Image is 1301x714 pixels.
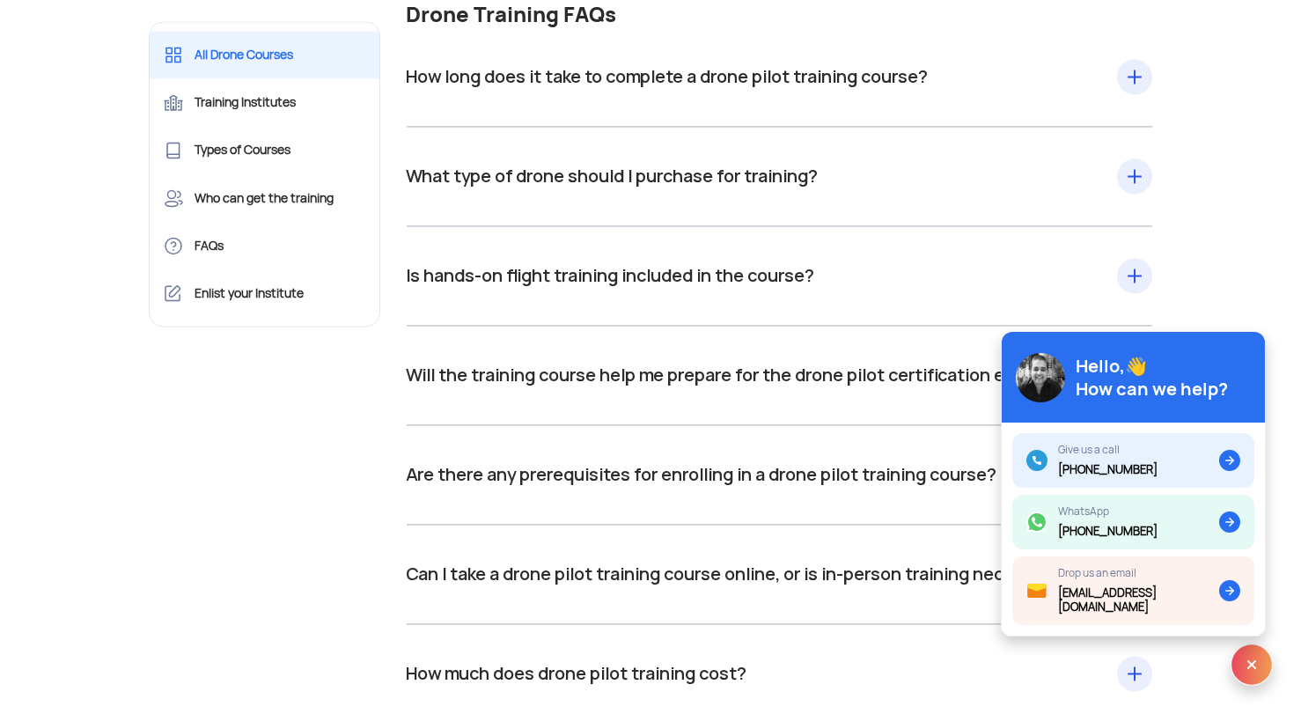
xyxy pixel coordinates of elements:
a: Enlist your Institute [150,269,379,317]
div: Can I take a drone pilot training course online, or is in-person training necessary? [407,560,1153,588]
div: Hello,👋 How can we help? [1076,355,1228,401]
h2: Drone Training FAQs [407,2,1153,27]
img: ic_whatsapp.svg [1026,512,1047,533]
div: Drop us an email [1058,567,1219,579]
img: ic_arrow.svg [1219,512,1240,533]
img: ic_call.svg [1026,450,1047,471]
img: ic_arrow.svg [1219,580,1240,601]
div: How much does drone pilot training cost? [407,659,1153,688]
a: All Drone Courses [150,31,379,78]
img: ic_mail.svg [1026,580,1047,601]
a: Who can get the training [150,174,379,222]
div: Give us a call [1058,444,1158,456]
div: Will the training course help me prepare for the drone pilot certification exam? [407,361,1153,389]
img: img_avatar@2x.png [1016,353,1065,402]
img: ic_arrow.svg [1219,450,1240,471]
a: Types of Courses [150,126,379,173]
a: Give us a call[PHONE_NUMBER] [1012,433,1254,488]
a: Training Institutes [150,78,379,126]
div: [EMAIL_ADDRESS][DOMAIN_NAME] [1058,586,1219,615]
a: WhatsApp[PHONE_NUMBER] [1012,495,1254,549]
img: ic_x.svg [1231,644,1273,686]
a: FAQs [150,222,379,269]
a: Drop us an email[EMAIL_ADDRESS][DOMAIN_NAME] [1012,556,1254,625]
div: [PHONE_NUMBER] [1058,525,1158,539]
div: How long does it take to complete a drone pilot training course? [407,63,1153,91]
div: [PHONE_NUMBER] [1058,463,1158,477]
div: Are there any prerequisites for enrolling in a drone pilot training course? [407,460,1153,489]
div: WhatsApp [1058,505,1158,518]
div: Is hands-on flight training included in the course? [407,261,1153,290]
div: What type of drone should I purchase for training? [407,162,1153,190]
